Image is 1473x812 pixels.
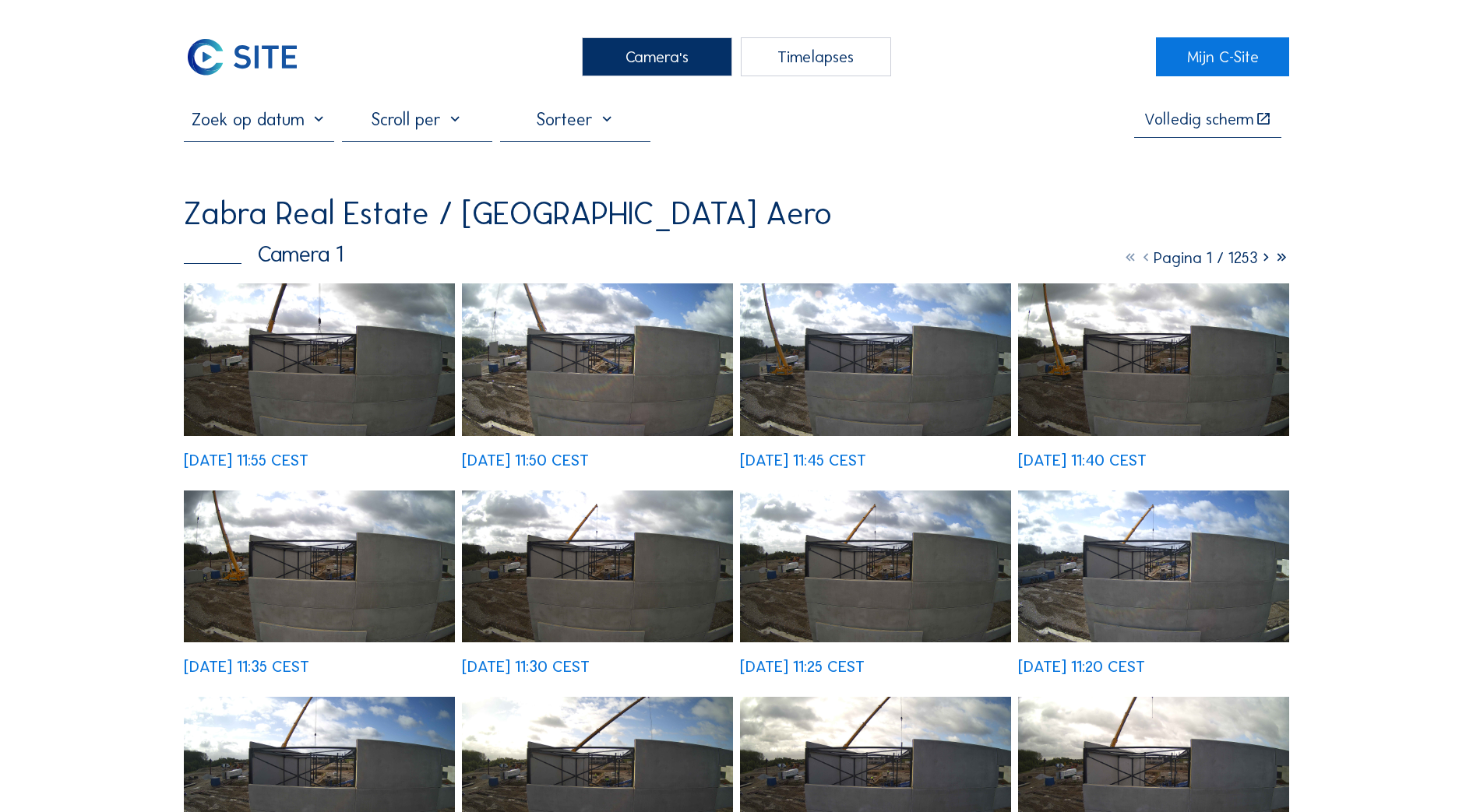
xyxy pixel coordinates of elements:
div: [DATE] 11:55 CEST [184,452,308,468]
img: image_53219139 [1018,490,1288,642]
span: Pagina 1 / 1253 [1154,248,1258,267]
div: [DATE] 11:40 CEST [1018,452,1147,468]
div: [DATE] 11:50 CEST [462,452,589,468]
img: image_53219957 [462,283,732,435]
div: [DATE] 11:25 CEST [740,659,865,674]
a: C-SITE Logo [184,37,316,76]
div: Volledig scherm [1144,111,1253,127]
img: image_53219273 [740,490,1010,642]
div: Timelapses [741,37,891,76]
div: Zabra Real Estate / [GEOGRAPHIC_DATA] Aero [184,198,832,230]
div: [DATE] 11:45 CEST [740,452,866,468]
div: [DATE] 11:35 CEST [184,659,309,674]
div: Camera 1 [184,244,344,265]
img: image_53219515 [184,490,454,642]
div: Camera's [582,37,732,76]
a: Mijn C-Site [1156,37,1288,76]
div: [DATE] 11:30 CEST [462,659,590,674]
img: image_53219336 [462,490,732,642]
input: Zoek op datum 󰅀 [184,109,334,130]
img: image_53219797 [740,283,1010,435]
img: image_53220084 [184,283,454,435]
img: C-SITE Logo [184,37,299,76]
div: [DATE] 11:20 CEST [1018,659,1145,674]
img: image_53219663 [1018,283,1288,435]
